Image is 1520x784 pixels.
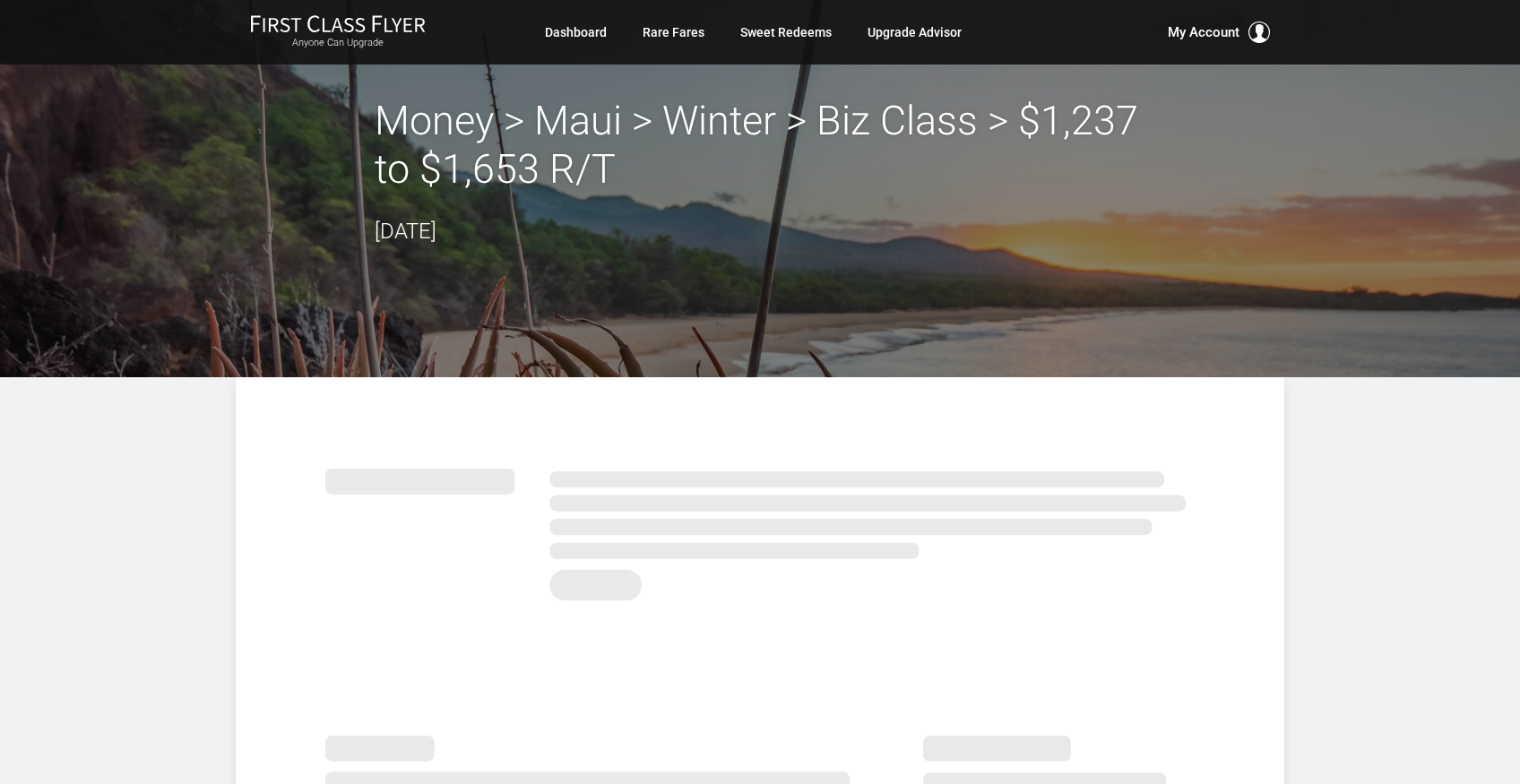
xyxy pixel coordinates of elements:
[1168,22,1239,43] span: My Account
[250,14,426,33] img: First Class Flyer
[1168,22,1270,43] button: My Account
[643,16,704,48] a: Rare Fares
[250,14,426,50] a: First Class FlyerAnyone Can Upgrade
[375,219,436,244] time: [DATE]
[375,97,1145,194] h2: Money > Maui > Winter > Biz Class > $1,237 to $1,653 R/T
[545,16,607,48] a: Dashboard
[325,449,1195,611] img: summary.svg
[250,37,426,49] small: Anyone Can Upgrade
[868,16,962,48] a: Upgrade Advisor
[740,16,832,48] a: Sweet Redeems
